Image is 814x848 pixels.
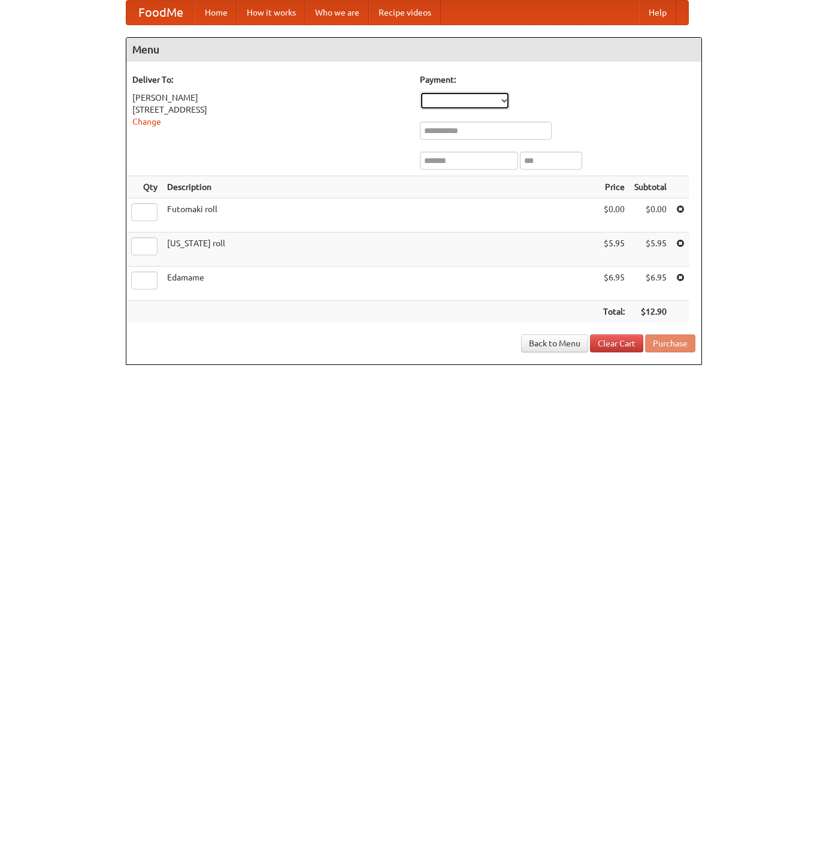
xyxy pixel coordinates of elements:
a: Help [639,1,676,25]
td: $0.00 [598,198,630,233]
td: $0.00 [630,198,671,233]
a: FoodMe [126,1,195,25]
div: [PERSON_NAME] [132,92,408,104]
a: Clear Cart [590,334,643,352]
th: Description [162,176,598,198]
a: Recipe videos [369,1,441,25]
a: Who we are [305,1,369,25]
th: $12.90 [630,301,671,323]
th: Subtotal [630,176,671,198]
h4: Menu [126,38,701,62]
div: [STREET_ADDRESS] [132,104,408,116]
td: $5.95 [630,233,671,267]
th: Total: [598,301,630,323]
td: $6.95 [598,267,630,301]
td: Edamame [162,267,598,301]
th: Qty [126,176,162,198]
a: How it works [237,1,305,25]
td: $6.95 [630,267,671,301]
th: Price [598,176,630,198]
td: $5.95 [598,233,630,267]
a: Home [195,1,237,25]
h5: Payment: [420,74,695,86]
a: Change [132,117,161,126]
td: Futomaki roll [162,198,598,233]
td: [US_STATE] roll [162,233,598,267]
a: Back to Menu [521,334,588,352]
button: Purchase [645,334,695,352]
h5: Deliver To: [132,74,408,86]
